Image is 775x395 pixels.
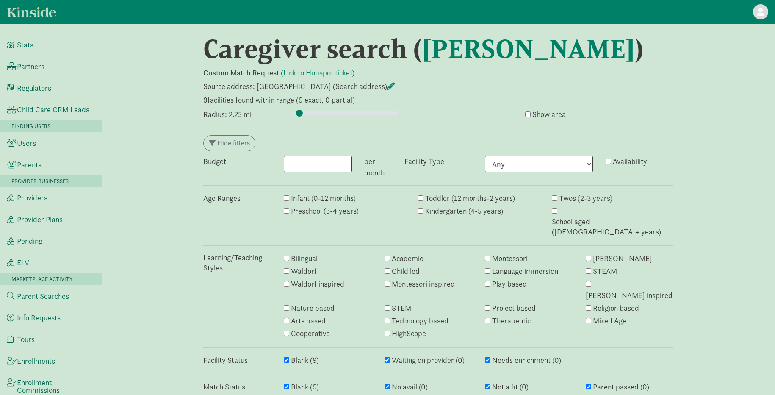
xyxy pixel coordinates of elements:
span: ELV [17,259,29,267]
span: Pending [17,237,42,245]
label: Waiting on provider (0) [392,355,465,365]
label: STEM [392,303,411,313]
label: Availability [613,156,647,167]
label: Twos (2-3 years) [559,193,612,203]
span: Provider Businesses [11,178,69,185]
span: Stats [17,41,33,49]
strong: 9 [203,95,208,105]
label: Facility Type [404,156,444,167]
span: Tours [17,336,35,343]
label: School aged ([DEMOGRAPHIC_DATA]+ years) [552,217,673,237]
span: facilities found within range (9 exact, 0 partial) [203,95,355,105]
label: Cooperative [291,328,330,339]
label: Bilingual [291,253,318,264]
b: Custom Match Request [203,68,279,78]
span: Parents [17,161,42,169]
label: Blank (9) [291,382,319,392]
label: Kindergarten (4-5 years) [425,206,503,216]
div: per month [358,156,398,178]
label: STEAM [593,266,617,276]
span: Finding Users [11,122,50,130]
label: Age Ranges [203,193,241,203]
label: HighScope [392,328,426,339]
label: Waldorf inspired [291,279,344,289]
p: Source address: [GEOGRAPHIC_DATA] (Search address) [203,81,673,92]
label: Needs enrichment (0) [492,355,561,365]
label: Play based [492,279,527,289]
span: Parent Searches [17,292,69,300]
span: 2.25 mi [229,109,252,119]
label: Therapeutic [492,316,531,326]
label: Montessori [492,253,528,264]
label: Nature based [291,303,335,313]
label: Toddler (12 months-2 years) [425,193,515,203]
label: Religion based [593,303,639,313]
span: Hide filters [217,139,250,147]
iframe: Chat Widget [733,354,775,395]
label: Academic [392,253,423,264]
label: Match Status [203,382,245,392]
label: Parent passed (0) [593,382,649,392]
a: [PERSON_NAME] [422,33,635,65]
label: Infant (0-12 months) [291,193,356,203]
span: Providers [17,194,47,202]
label: [PERSON_NAME] inspired [586,290,673,300]
label: Facility Status [203,355,248,365]
label: No avail (0) [392,382,428,392]
span: Marketplace Activity [11,275,73,283]
label: Learning/Teaching Styles [203,253,271,273]
label: Language immersion [492,266,558,276]
span: Provider Plans [17,216,63,223]
label: Preschool (3-4 years) [291,206,359,216]
label: Child led [392,266,420,276]
a: (Link to Hubspot ticket) [281,68,354,78]
label: Project based [492,303,536,313]
button: Hide filters [203,135,255,151]
label: [PERSON_NAME] [593,253,652,264]
label: Show area [532,109,566,120]
label: Radius: [203,109,227,120]
span: Info Requests [17,314,61,322]
span: Enrollments [17,357,55,365]
label: Blank (9) [291,355,319,365]
span: Enrollment Commissions [17,379,95,394]
label: Mixed Age [593,316,626,326]
label: Arts based [291,316,326,326]
span: Child Care CRM Leads [17,106,89,114]
span: Partners [17,63,44,70]
label: Technology based [392,316,448,326]
label: Not a fit (0) [492,382,529,392]
label: Montessori inspired [392,279,455,289]
label: Budget [203,156,226,167]
span: Regulators [17,84,51,92]
span: Users [17,139,36,147]
h1: Caregiver search ( ) [203,34,673,64]
label: Waldorf [291,266,317,276]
